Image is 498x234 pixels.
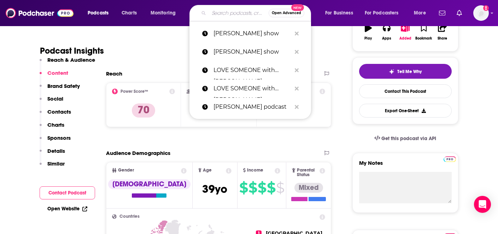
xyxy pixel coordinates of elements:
p: Charts [47,121,64,128]
button: Open AdvancedNew [269,9,304,17]
p: Reach & Audience [47,56,95,63]
a: Charts [117,7,141,19]
div: Play [364,36,372,41]
span: $ [258,182,266,193]
button: Content [40,70,68,83]
span: $ [248,182,257,193]
button: Reach & Audience [40,56,95,70]
button: open menu [146,7,185,19]
img: User Profile [473,5,489,21]
button: open menu [83,7,118,19]
span: Tell Me Why [397,69,422,74]
span: $ [239,182,248,193]
button: Sponsors [40,134,71,148]
button: Show profile menu [473,5,489,21]
input: Search podcasts, credits, & more... [209,7,269,19]
div: Bookmark [415,36,432,41]
button: Social [40,95,63,108]
h2: Reach [106,70,122,77]
span: For Business [325,8,353,18]
button: Apps [377,19,396,45]
div: Mixed [294,183,323,193]
h2: Audience Demographics [106,150,170,156]
button: Play [359,19,377,45]
button: Contact Podcast [40,186,95,199]
div: Share [438,36,447,41]
a: Get this podcast via API [369,130,442,147]
span: Income [247,168,263,173]
a: [PERSON_NAME] show [189,24,311,43]
a: [PERSON_NAME] show [189,43,311,61]
p: Similar [47,160,65,167]
span: Countries [119,214,140,219]
div: Search podcasts, credits, & more... [196,5,318,21]
button: open menu [409,7,435,19]
button: open menu [360,7,409,19]
span: $ [267,182,275,193]
span: For Podcasters [365,8,399,18]
label: My Notes [359,160,452,172]
img: Podchaser - Follow, Share and Rate Podcasts [6,6,74,20]
span: Open Advanced [272,11,301,15]
button: Brand Safety [40,83,80,96]
div: Apps [382,36,391,41]
span: Charts [122,8,137,18]
p: Contacts [47,108,71,115]
span: Parental Status [297,168,318,177]
span: Age [203,168,212,173]
svg: Add a profile image [483,5,489,11]
button: Similar [40,160,65,173]
span: New [291,4,304,11]
h2: Power Score™ [121,89,148,94]
button: open menu [320,7,362,19]
div: [DEMOGRAPHIC_DATA] [108,179,191,189]
button: Added [396,19,414,45]
span: More [414,8,426,18]
button: tell me why sparkleTell Me Why [359,64,452,79]
button: Bookmark [415,19,433,45]
h1: Podcast Insights [40,46,104,56]
img: tell me why sparkle [389,69,394,74]
p: Content [47,70,68,76]
p: LOVE SOMEONE with Delilah [213,61,291,79]
span: Logged in as scottb4744 [473,5,489,21]
span: Gender [118,168,134,173]
img: Podchaser Pro [444,156,456,162]
p: Sponsors [47,134,71,141]
p: LOVE SOMEONE with Delilah [213,79,291,98]
p: Social [47,95,63,102]
span: Podcasts [88,8,109,18]
div: Added [399,36,411,41]
button: Share [433,19,451,45]
button: Charts [40,121,64,134]
span: Get this podcast via API [381,136,436,142]
p: Brand Safety [47,83,80,89]
span: $ [276,182,284,193]
p: james altucher show [213,43,291,61]
p: 70 [132,103,155,118]
div: Open Intercom Messenger [474,196,491,213]
p: danica patrick podcast [213,98,291,116]
a: LOVE SOMEONE with [PERSON_NAME] [189,61,311,79]
span: Monitoring [151,8,176,18]
a: Pro website [444,155,456,162]
a: Show notifications dropdown [436,7,448,19]
button: Details [40,148,65,161]
p: james altucher show [213,24,291,43]
button: Contacts [40,108,71,121]
button: Export One-Sheet [359,104,452,118]
a: [PERSON_NAME] podcast [189,98,311,116]
a: Show notifications dropdown [454,7,465,19]
a: LOVE SOMEONE with [PERSON_NAME] [189,79,311,98]
a: Contact This Podcast [359,84,452,98]
a: Open Website [47,206,87,212]
p: Details [47,148,65,154]
span: 39 yo [202,182,227,196]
